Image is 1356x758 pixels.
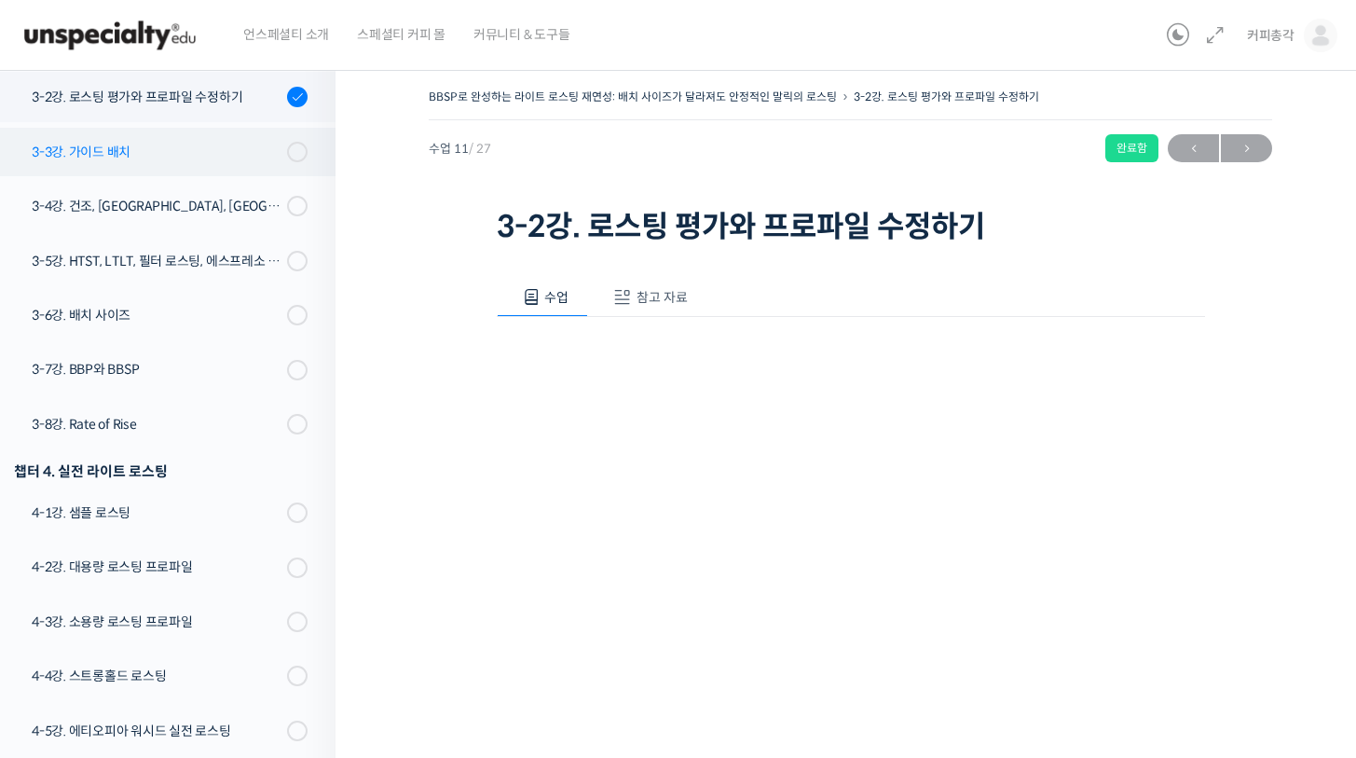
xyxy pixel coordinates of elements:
div: 4-2강. 대용량 로스팅 프로파일 [32,557,281,577]
span: 홈 [59,619,70,634]
a: 홈 [6,591,123,638]
div: 4-4강. 스트롱홀드 로스팅 [32,666,281,686]
a: BBSP로 완성하는 라이트 로스팅 재연성: 배치 사이즈가 달라져도 안정적인 말릭의 로스팅 [429,90,837,103]
span: / 27 [469,141,491,157]
span: 대화 [171,620,193,635]
span: 수업 [544,289,568,306]
div: 4-1강. 샘플 로스팅 [32,503,281,523]
div: 3-7강. BBP와 BBSP [32,359,281,379]
a: 대화 [123,591,240,638]
a: 3-2강. 로스팅 평가와 프로파일 수정하기 [854,90,1039,103]
a: 설정 [240,591,358,638]
div: 3-8강. Rate of Rise [32,414,281,434]
div: 3-2강. 로스팅 평가와 프로파일 수정하기 [32,87,281,107]
div: 3-6강. 배치 사이즈 [32,305,281,325]
h1: 3-2강. 로스팅 평가와 프로파일 수정하기 [497,209,1205,244]
div: 3-5강. HTST, LTLT, 필터 로스팅, 에스프레소 로스팅 [32,251,281,271]
span: → [1221,136,1272,161]
span: 커피총각 [1247,27,1294,44]
div: 3-3강. 가이드 배치 [32,142,281,162]
div: 챕터 4. 실전 라이트 로스팅 [14,459,308,484]
div: 4-3강. 소용량 로스팅 프로파일 [32,612,281,632]
a: ←이전 [1168,134,1219,162]
span: 참고 자료 [637,289,688,306]
div: 완료함 [1105,134,1158,162]
span: 수업 11 [429,143,491,155]
a: 다음→ [1221,134,1272,162]
div: 3-4강. 건조, [GEOGRAPHIC_DATA], [GEOGRAPHIC_DATA] 구간의 화력 분배 [32,196,281,216]
span: 설정 [288,619,310,634]
div: 4-5강. 에티오피아 워시드 실전 로스팅 [32,721,281,741]
span: ← [1168,136,1219,161]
